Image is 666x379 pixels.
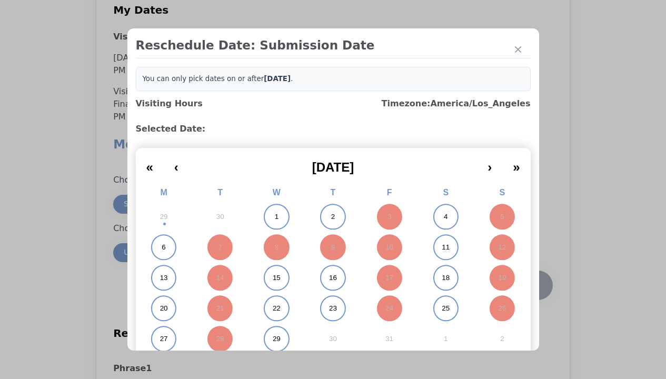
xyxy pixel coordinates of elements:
[385,304,393,313] abbr: October 24, 2025
[331,212,335,222] abbr: October 2, 2025
[192,324,248,354] button: October 28, 2025
[248,232,305,263] button: October 8, 2025
[275,243,279,252] abbr: October 8, 2025
[329,304,337,313] abbr: October 23, 2025
[387,212,391,222] abbr: October 3, 2025
[305,263,361,293] button: October 16, 2025
[442,273,450,283] abbr: October 18, 2025
[273,304,281,313] abbr: October 22, 2025
[160,188,167,197] abbr: Monday
[136,37,531,54] h2: Reschedule Date: Submission Date
[136,293,192,324] button: October 20, 2025
[418,232,474,263] button: October 11, 2025
[305,202,361,232] button: October 2, 2025
[162,243,165,252] abbr: October 6, 2025
[474,293,530,324] button: October 26, 2025
[312,160,354,174] span: [DATE]
[216,273,224,283] abbr: October 14, 2025
[136,324,192,354] button: October 27, 2025
[248,263,305,293] button: October 15, 2025
[216,304,224,313] abbr: October 21, 2025
[331,243,335,252] abbr: October 9, 2025
[361,202,418,232] button: October 3, 2025
[361,324,418,354] button: October 31, 2025
[136,232,192,263] button: October 6, 2025
[136,152,164,175] button: «
[385,273,393,283] abbr: October 17, 2025
[499,273,506,283] abbr: October 19, 2025
[443,188,449,197] abbr: Saturday
[273,188,281,197] abbr: Wednesday
[275,212,279,222] abbr: October 1, 2025
[442,304,450,313] abbr: October 25, 2025
[136,202,192,232] button: September 29, 2025
[216,212,224,222] abbr: September 30, 2025
[192,232,248,263] button: October 7, 2025
[192,293,248,324] button: October 21, 2025
[361,293,418,324] button: October 24, 2025
[136,67,531,91] div: You can only pick dates on or after .
[164,152,189,175] button: ‹
[217,188,223,197] abbr: Tuesday
[264,75,291,83] b: [DATE]
[418,293,474,324] button: October 25, 2025
[305,324,361,354] button: October 30, 2025
[500,212,504,222] abbr: October 5, 2025
[474,232,530,263] button: October 12, 2025
[499,243,506,252] abbr: October 12, 2025
[387,188,392,197] abbr: Friday
[500,188,505,197] abbr: Sunday
[136,123,531,135] h3: Selected Date:
[361,263,418,293] button: October 17, 2025
[418,263,474,293] button: October 18, 2025
[474,324,530,354] button: November 2, 2025
[499,304,506,313] abbr: October 26, 2025
[192,263,248,293] button: October 14, 2025
[474,202,530,232] button: October 5, 2025
[502,152,530,175] button: »
[248,202,305,232] button: October 1, 2025
[248,293,305,324] button: October 22, 2025
[189,152,477,175] button: [DATE]
[160,273,168,283] abbr: October 13, 2025
[444,334,448,344] abbr: November 1, 2025
[444,212,448,222] abbr: October 4, 2025
[442,243,450,252] abbr: October 11, 2025
[500,334,504,344] abbr: November 2, 2025
[216,334,224,344] abbr: October 28, 2025
[192,202,248,232] button: September 30, 2025
[477,152,502,175] button: ›
[385,334,393,344] abbr: October 31, 2025
[218,243,222,252] abbr: October 7, 2025
[474,263,530,293] button: October 19, 2025
[160,304,168,313] abbr: October 20, 2025
[329,334,337,344] abbr: October 30, 2025
[136,97,203,110] h3: Visiting Hours
[382,97,531,110] h3: Timezone: America/Los_Angeles
[385,243,393,252] abbr: October 10, 2025
[331,188,336,197] abbr: Thursday
[418,202,474,232] button: October 4, 2025
[273,334,281,344] abbr: October 29, 2025
[273,273,281,283] abbr: October 15, 2025
[136,263,192,293] button: October 13, 2025
[361,232,418,263] button: October 10, 2025
[329,273,337,283] abbr: October 16, 2025
[160,212,168,222] abbr: September 29, 2025
[305,293,361,324] button: October 23, 2025
[305,232,361,263] button: October 9, 2025
[248,324,305,354] button: October 29, 2025
[418,324,474,354] button: November 1, 2025
[160,334,168,344] abbr: October 27, 2025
